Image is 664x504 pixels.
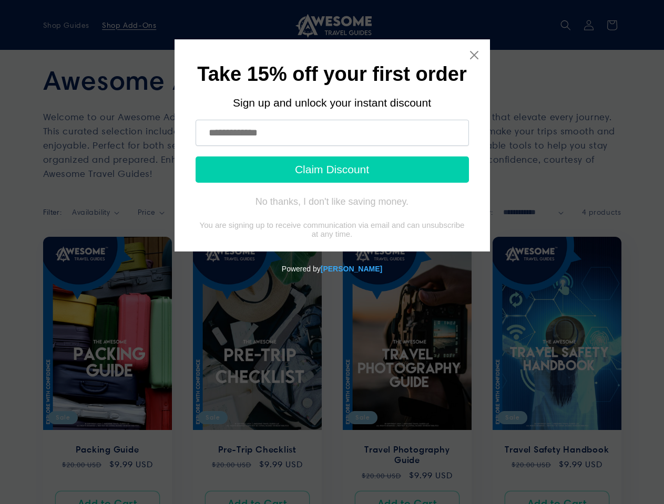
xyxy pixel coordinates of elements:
[321,265,382,273] a: Powered by Tydal
[196,220,469,238] div: You are signing up to receive communication via email and can unsubscribe at any time.
[4,251,660,286] div: Powered by
[196,66,469,83] h1: Take 15% off your first order
[256,196,408,207] div: No thanks, I don't like saving money.
[469,50,479,60] a: Close widget
[196,97,469,109] div: Sign up and unlock your instant discount
[196,156,469,183] button: Claim Discount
